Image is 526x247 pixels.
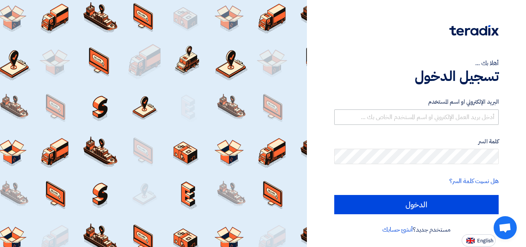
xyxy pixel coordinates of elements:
div: أهلا بك ... [334,59,499,68]
input: الدخول [334,195,499,214]
div: مستخدم جديد؟ [334,225,499,234]
label: كلمة السر [334,137,499,146]
input: أدخل بريد العمل الإلكتروني او اسم المستخدم الخاص بك ... [334,109,499,125]
a: أنشئ حسابك [382,225,413,234]
label: البريد الإلكتروني او اسم المستخدم [334,97,499,106]
h1: تسجيل الدخول [334,68,499,85]
button: English [462,234,496,247]
span: English [477,238,493,244]
img: Teradix logo [449,25,499,36]
a: هل نسيت كلمة السر؟ [449,176,499,186]
a: Open chat [494,216,517,239]
img: en-US.png [466,238,475,244]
